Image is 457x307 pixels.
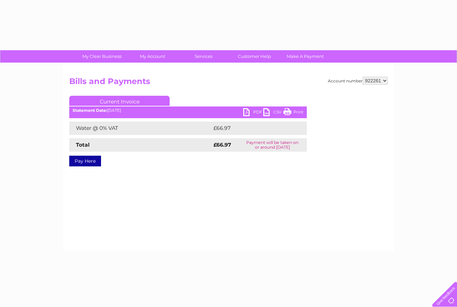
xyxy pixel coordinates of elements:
[328,77,388,85] div: Account number
[69,156,101,166] a: Pay Here
[74,50,129,63] a: My Clear Business
[69,96,170,106] a: Current Invoice
[283,108,303,118] a: Print
[69,122,212,135] td: Water @ 0% VAT
[263,108,283,118] a: CSV
[76,142,90,148] strong: Total
[227,50,282,63] a: Customer Help
[125,50,180,63] a: My Account
[73,108,107,113] b: Statement Date:
[278,50,333,63] a: Make A Payment
[213,142,231,148] strong: £66.97
[176,50,231,63] a: Services
[243,108,263,118] a: PDF
[69,108,307,113] div: [DATE]
[238,138,307,152] td: Payment will be taken on or around [DATE]
[69,77,388,89] h2: Bills and Payments
[212,122,293,135] td: £66.97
